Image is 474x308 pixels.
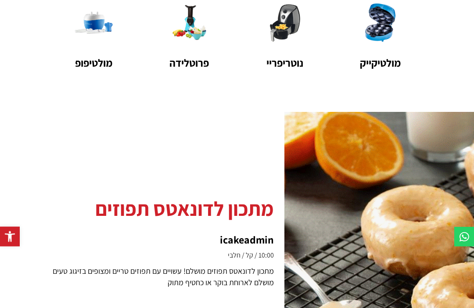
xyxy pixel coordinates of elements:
img: 2.png [266,4,304,42]
img: %D7%A4%D7%A8%D7%95%D7%98%D7%9C%D7%99%D7%93%D7%94.png [170,4,208,42]
name: מולטיפופ [64,55,124,71]
span: קל [242,251,253,260]
p: מתכון לדונאטס תפוזים מושלם! עשויים עם תפוזים טריים ומצופים בזיגוג טעים מושלם לארוחת בוקר או כחטיף... [47,266,274,289]
h6: icakeadmin [47,235,274,245]
img: multipop-e1654601561510.png [75,4,113,42]
name: נוטריפריי [255,55,315,71]
name: פרוטלידה [159,55,219,71]
span: 10:00 [255,251,274,260]
span: חלבי [228,251,241,260]
name: מולטיקייק [350,55,410,71]
img: multicake.png [361,4,399,42]
h2: מתכון לדונאטס תפוזים [47,193,274,224]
